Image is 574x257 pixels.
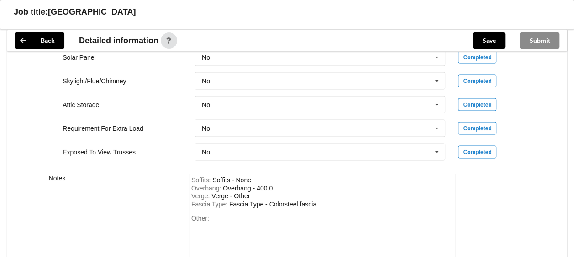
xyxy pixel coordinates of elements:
[191,176,212,183] span: Soffits :
[458,51,496,63] div: Completed
[191,192,211,199] span: Verge :
[15,32,64,49] button: Back
[212,176,251,183] div: Soffits
[79,36,158,45] span: Detailed information
[229,200,316,207] div: FasciaType
[223,184,273,191] div: Overhang
[63,77,126,84] label: Skylight/Flue/Chimney
[63,101,99,108] label: Attic Storage
[458,122,496,134] div: Completed
[191,200,229,207] span: Fascia Type :
[63,124,143,132] label: Requirement For Extra Load
[63,53,95,61] label: Solar Panel
[202,125,210,131] div: No
[191,214,209,221] span: Other:
[191,184,223,191] span: Overhang :
[458,74,496,87] div: Completed
[48,7,136,17] h3: [GEOGRAPHIC_DATA]
[202,77,210,84] div: No
[202,54,210,60] div: No
[14,7,48,17] h3: Job title:
[458,98,496,111] div: Completed
[211,192,250,199] div: Verge
[202,101,210,108] div: No
[63,148,136,155] label: Exposed To View Trusses
[202,149,210,155] div: No
[458,145,496,158] div: Completed
[473,32,505,49] button: Save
